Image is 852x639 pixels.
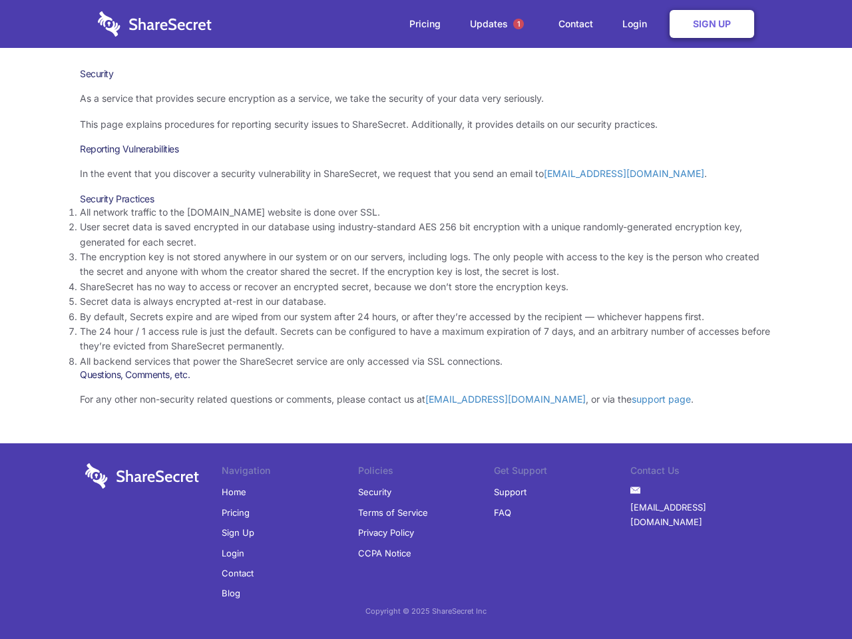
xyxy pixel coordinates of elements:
[609,3,667,45] a: Login
[513,19,524,29] span: 1
[222,543,244,563] a: Login
[358,482,391,502] a: Security
[494,503,511,523] a: FAQ
[80,68,772,80] h1: Security
[80,166,772,181] p: In the event that you discover a security vulnerability in ShareSecret, we request that you send ...
[358,463,495,482] li: Policies
[358,543,411,563] a: CCPA Notice
[425,393,586,405] a: [EMAIL_ADDRESS][DOMAIN_NAME]
[670,10,754,38] a: Sign Up
[222,463,358,482] li: Navigation
[396,3,454,45] a: Pricing
[80,369,772,381] h3: Questions, Comments, etc.
[632,393,691,405] a: support page
[358,503,428,523] a: Terms of Service
[80,205,772,220] li: All network traffic to the [DOMAIN_NAME] website is done over SSL.
[80,392,772,407] p: For any other non-security related questions or comments, please contact us at , or via the .
[222,523,254,542] a: Sign Up
[630,497,767,532] a: [EMAIL_ADDRESS][DOMAIN_NAME]
[80,354,772,369] li: All backend services that power the ShareSecret service are only accessed via SSL connections.
[545,3,606,45] a: Contact
[80,294,772,309] li: Secret data is always encrypted at-rest in our database.
[80,280,772,294] li: ShareSecret has no way to access or recover an encrypted secret, because we don’t store the encry...
[494,463,630,482] li: Get Support
[222,583,240,603] a: Blog
[80,91,772,106] p: As a service that provides secure encryption as a service, we take the security of your data very...
[80,193,772,205] h3: Security Practices
[80,117,772,132] p: This page explains procedures for reporting security issues to ShareSecret. Additionally, it prov...
[630,463,767,482] li: Contact Us
[80,310,772,324] li: By default, Secrets expire and are wiped from our system after 24 hours, or after they’re accesse...
[98,11,212,37] img: logo-wordmark-white-trans-d4663122ce5f474addd5e946df7df03e33cb6a1c49d2221995e7729f52c070b2.svg
[80,220,772,250] li: User secret data is saved encrypted in our database using industry-standard AES 256 bit encryptio...
[85,463,199,489] img: logo-wordmark-white-trans-d4663122ce5f474addd5e946df7df03e33cb6a1c49d2221995e7729f52c070b2.svg
[80,250,772,280] li: The encryption key is not stored anywhere in our system or on our servers, including logs. The on...
[544,168,704,179] a: [EMAIL_ADDRESS][DOMAIN_NAME]
[80,143,772,155] h3: Reporting Vulnerabilities
[222,563,254,583] a: Contact
[222,482,246,502] a: Home
[494,482,527,502] a: Support
[222,503,250,523] a: Pricing
[358,523,414,542] a: Privacy Policy
[80,324,772,354] li: The 24 hour / 1 access rule is just the default. Secrets can be configured to have a maximum expi...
